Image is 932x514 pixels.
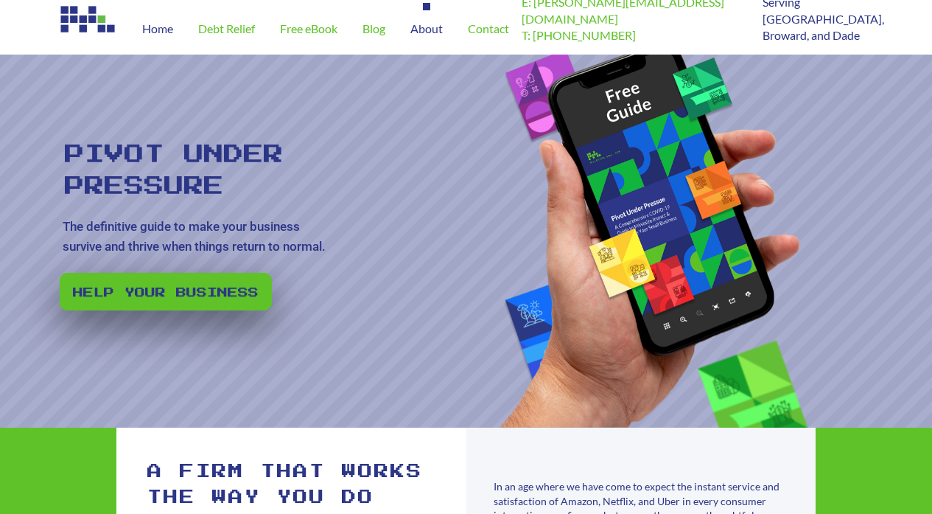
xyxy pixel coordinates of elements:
[350,3,398,55] a: Blog
[65,139,299,202] rs-layer: Pivot Under Pressure
[522,28,636,42] a: T: [PHONE_NUMBER]
[410,23,443,35] span: About
[130,3,186,55] a: Home
[280,23,337,35] span: Free eBook
[60,273,272,310] a: Help your business
[362,23,385,35] span: Blog
[59,3,118,35] img: Image
[63,217,337,257] rs-layer: The definitive guide to make your business survive and thrive when things return to normal.
[147,459,436,511] h1: A firm that works the way you do
[267,3,350,55] a: Free eBook
[398,3,455,55] a: About
[198,23,255,35] span: Debt Relief
[455,3,522,55] a: Contact
[468,23,509,35] span: Contact
[142,23,173,35] span: Home
[186,3,267,55] a: Debt Relief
